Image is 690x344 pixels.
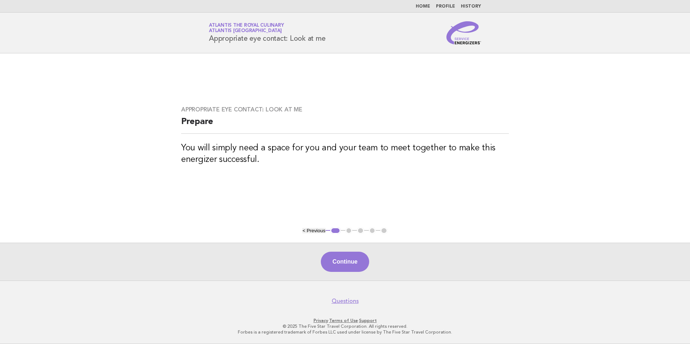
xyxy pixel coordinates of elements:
[181,116,509,134] h2: Prepare
[330,227,341,234] button: 1
[446,21,481,44] img: Service Energizers
[321,252,369,272] button: Continue
[302,228,325,233] button: < Previous
[461,4,481,9] a: History
[209,23,325,42] h1: Appropriate eye contact: Look at me
[124,329,566,335] p: Forbes is a registered trademark of Forbes LLC used under license by The Five Star Travel Corpora...
[416,4,430,9] a: Home
[329,318,358,323] a: Terms of Use
[436,4,455,9] a: Profile
[181,142,509,166] h3: You will simply need a space for you and your team to meet together to make this energizer succes...
[332,297,359,305] a: Questions
[314,318,328,323] a: Privacy
[209,23,284,33] a: Atlantis the Royal CulinaryAtlantis [GEOGRAPHIC_DATA]
[124,323,566,329] p: © 2025 The Five Star Travel Corporation. All rights reserved.
[359,318,377,323] a: Support
[209,29,282,34] span: Atlantis [GEOGRAPHIC_DATA]
[124,318,566,323] p: · ·
[181,106,509,113] h3: Appropriate eye contact: Look at me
